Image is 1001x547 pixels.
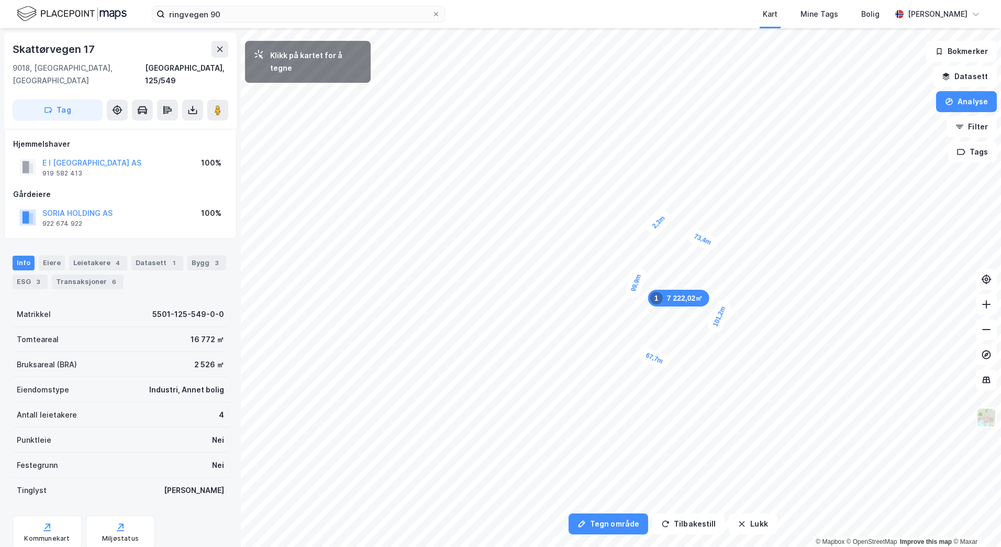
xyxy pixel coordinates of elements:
button: Lukk [729,513,776,534]
div: [PERSON_NAME] [164,484,224,497]
button: Analyse [936,91,997,112]
div: Map marker [644,207,673,237]
img: Z [976,408,996,428]
div: Matrikkel [17,308,51,321]
div: 2 526 ㎡ [194,358,224,371]
div: Skattørvegen 17 [13,41,97,58]
div: 100% [201,157,221,169]
div: Eiendomstype [17,384,69,396]
div: [PERSON_NAME] [908,8,967,20]
div: 9018, [GEOGRAPHIC_DATA], [GEOGRAPHIC_DATA] [13,62,145,87]
img: logo.f888ab2527a4732fd821a326f86c7f29.svg [17,5,127,23]
div: Bygg [187,256,226,270]
div: Leietakere [69,256,127,270]
div: Map marker [648,290,709,307]
div: 1 [650,292,663,304]
div: Festegrunn [17,459,58,472]
div: Antall leietakere [17,409,77,421]
div: ESG [13,275,48,289]
div: 1 [169,258,179,268]
div: Tomteareal [17,333,59,346]
iframe: Chat Widget [949,497,1001,547]
button: Tegn område [569,513,648,534]
div: Bolig [861,8,880,20]
div: Map marker [686,227,719,253]
button: Bokmerker [926,41,997,62]
div: Info [13,256,35,270]
div: Kommunekart [24,534,70,543]
div: Miljøstatus [102,534,139,543]
div: Kontrollprogram for chat [949,497,1001,547]
div: Hjemmelshaver [13,138,228,150]
div: Punktleie [17,434,51,446]
div: 922 674 922 [42,220,82,228]
div: 919 582 413 [42,169,82,178]
div: Klikk på kartet for å tegne [270,49,362,74]
div: Nei [212,459,224,472]
div: Map marker [706,298,733,335]
div: 16 772 ㎡ [191,333,224,346]
div: Nei [212,434,224,446]
button: Tag [13,100,103,121]
button: Datasett [933,66,997,87]
div: Transaksjoner [52,275,124,289]
button: Tilbakestill [652,513,725,534]
div: 100% [201,207,221,220]
div: [GEOGRAPHIC_DATA], 125/549 [145,62,228,87]
div: 4 [219,409,224,421]
div: Datasett [131,256,183,270]
div: Mine Tags [800,8,838,20]
div: 6 [109,277,119,287]
button: Filter [947,116,997,137]
div: Map marker [624,266,648,300]
div: Bruksareal (BRA) [17,358,77,371]
div: 4 [113,258,123,268]
div: 3 [33,277,43,287]
div: 5501-125-549-0-0 [152,308,224,321]
div: 3 [212,258,222,268]
div: Industri, Annet bolig [149,384,224,396]
div: Gårdeiere [13,188,228,201]
button: Tags [948,141,997,162]
div: Map marker [638,346,671,371]
a: Improve this map [900,538,952,545]
div: Kart [763,8,777,20]
a: OpenStreetMap [847,538,897,545]
a: Mapbox [816,538,844,545]
div: Eiere [39,256,65,270]
div: Tinglyst [17,484,47,497]
input: Søk på adresse, matrikkel, gårdeiere, leietakere eller personer [165,6,432,22]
